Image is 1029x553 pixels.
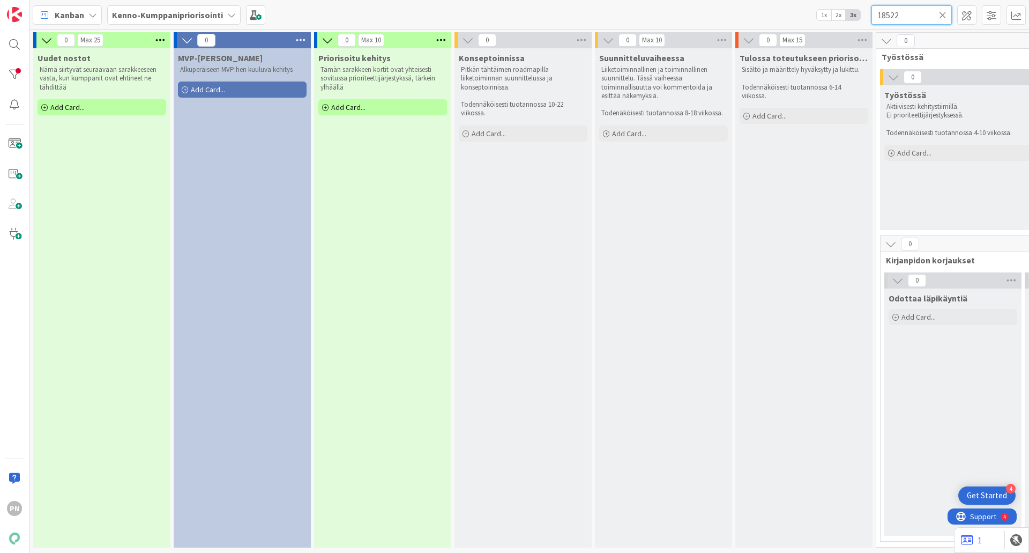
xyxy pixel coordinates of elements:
p: Sisältö ja määrittely hyväksytty ja lukittu. [742,65,866,74]
span: 0 [897,34,915,47]
span: Support [23,2,49,14]
span: 0 [338,34,356,47]
p: Nämä siirtyvät seuraavaan sarakkeeseen vasta, kun kumppanit ovat ehtineet ne tähdittää [40,65,164,92]
span: 0 [57,34,75,47]
span: Uudet nostot [38,53,91,63]
div: Max 15 [782,38,802,43]
span: Kanban [55,9,84,21]
span: Add Card... [472,129,506,138]
span: Työstössä [884,90,926,100]
span: 0 [904,71,922,84]
b: Kenno-Kumppanipriorisointi [112,10,223,20]
p: Todennäköisesti tuotannossa 10-22 viikossa. [461,100,585,118]
img: Visit kanbanzone.com [7,7,22,22]
span: 0 [618,34,637,47]
span: 0 [759,34,777,47]
span: Konseptoinnissa [459,53,525,63]
p: Liiketoiminnallinen ja toiminnallinen suunnittelu. Tässä vaiheessa toiminnallisuutta voi kommento... [601,65,726,100]
a: 1 [961,534,982,547]
span: Add Card... [191,85,225,94]
span: 1x [817,10,831,20]
span: Tulossa toteutukseen priorisoituna [740,53,868,63]
div: 4 [56,4,58,13]
p: Pitkän tähtäimen roadmapilla liiketoiminnan suunnittelussa ja konseptoinnissa. [461,65,585,92]
span: Priorisoitu kehitys [318,53,391,63]
span: Add Card... [50,102,85,112]
div: 4 [1006,484,1016,493]
span: Odottaa läpikäyntiä [889,293,967,304]
p: Todennäköisesti tuotannossa 6-14 viikossa. [742,83,866,101]
span: 0 [478,34,496,47]
div: Max 10 [361,38,381,43]
span: Add Card... [901,312,936,322]
p: Tämän sarakkeen kortit ovat yhteisesti sovitussa prioriteettijärjestykssä, tärkein ylhäällä [320,65,445,92]
span: 2x [831,10,846,20]
span: Add Card... [897,148,931,158]
span: Add Card... [752,111,787,121]
span: 3x [846,10,860,20]
span: Suunnitteluvaiheessa [599,53,684,63]
span: MVP-Kehitys [178,53,263,63]
p: Todenäköisesti tuotannossa 8-18 viikossa. [601,109,726,117]
div: Max 10 [642,38,662,43]
div: Open Get Started checklist, remaining modules: 4 [958,486,1016,505]
span: 0 [901,238,919,250]
input: Quick Filter... [871,5,952,25]
span: 0 [197,34,215,47]
div: PN [7,501,22,516]
span: Add Card... [331,102,366,112]
span: Add Card... [612,129,646,138]
p: Alkuperäiseen MVP:hen kuuluva kehitys [180,65,304,74]
span: 0 [908,274,926,287]
img: avatar [7,531,22,546]
div: Max 25 [80,38,100,43]
div: Get Started [967,490,1007,501]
